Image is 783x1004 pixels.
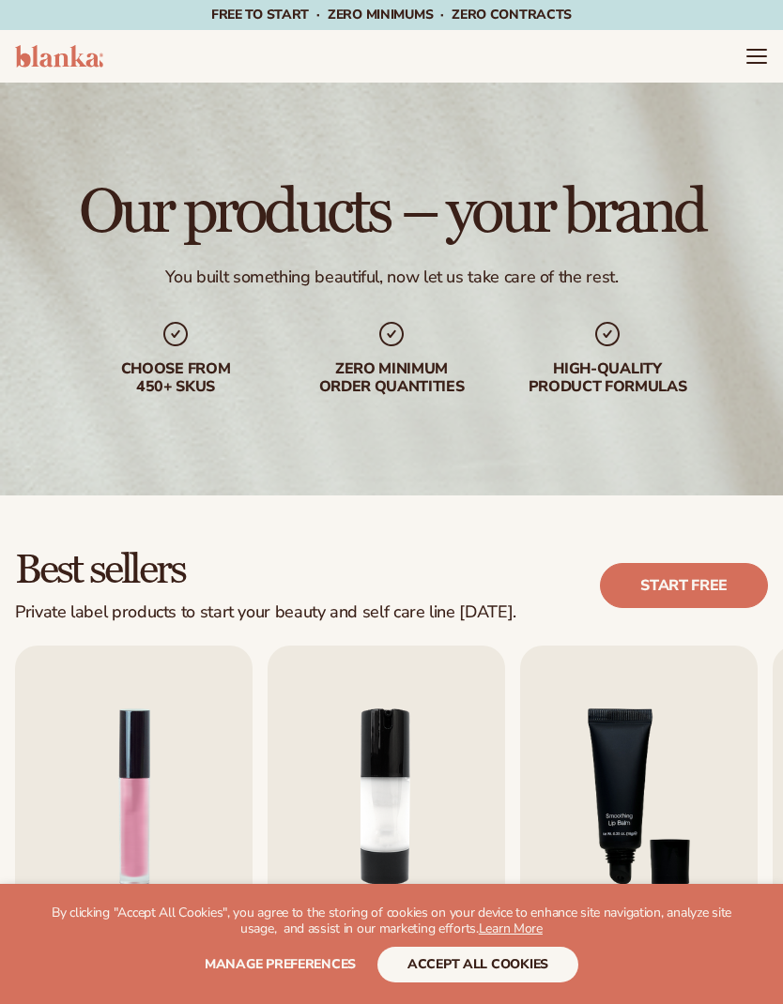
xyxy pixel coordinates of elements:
[165,266,619,288] div: You built something beautiful, now let us take care of the rest.
[79,182,704,244] h1: Our products – your brand
[38,905,745,937] p: By clicking "Accept All Cookies", you agree to the storing of cookies on your device to enhance s...
[298,360,485,396] div: Zero minimum order quantities
[15,602,516,623] div: Private label products to start your beauty and self care line [DATE].
[205,955,356,973] span: Manage preferences
[211,6,572,23] span: Free to start · ZERO minimums · ZERO contracts
[745,45,768,68] summary: Menu
[377,947,578,982] button: accept all cookies
[205,947,356,982] button: Manage preferences
[82,360,269,396] div: Choose from 450+ Skus
[600,563,768,608] a: Start free
[15,45,103,68] img: logo
[479,920,543,937] a: Learn More
[15,548,516,591] h2: Best sellers
[514,360,701,396] div: High-quality product formulas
